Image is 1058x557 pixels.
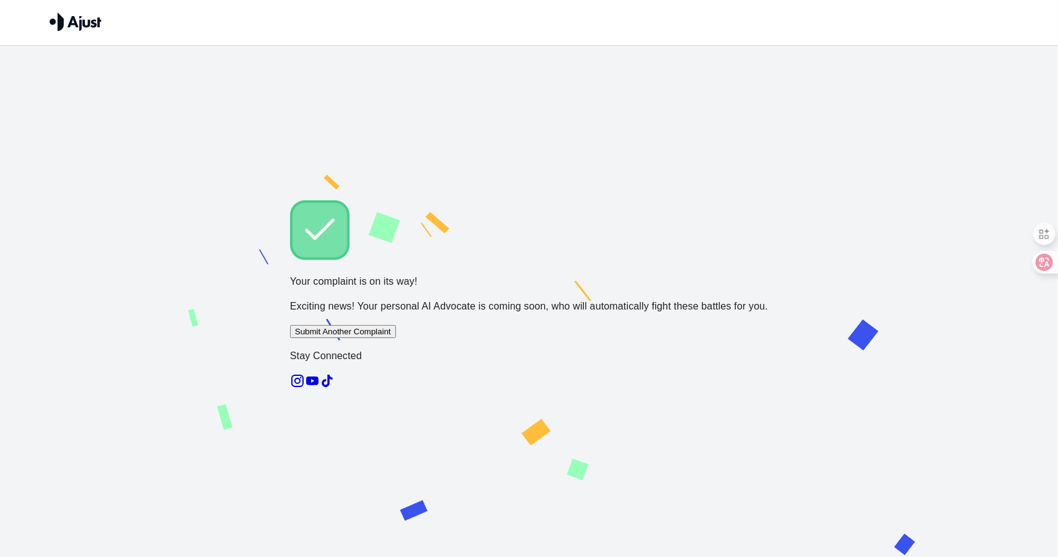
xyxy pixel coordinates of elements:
[290,349,768,363] p: Stay Connected
[290,274,768,289] p: Your complaint is on its way!
[290,299,768,314] p: Exciting news! Your personal AI Advocate is coming soon, who will automatically fight these battl...
[290,200,350,260] img: Check!
[50,12,102,31] img: Ajust
[290,325,396,338] button: Submit Another Complaint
